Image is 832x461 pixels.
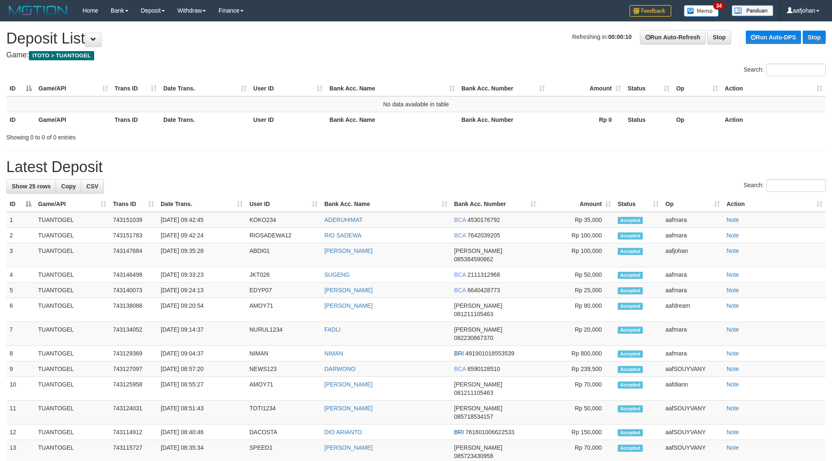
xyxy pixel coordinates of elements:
span: Accepted [618,327,643,334]
td: 11 [6,401,35,425]
a: [PERSON_NAME] [324,405,372,412]
h1: Deposit List [6,30,826,47]
td: aafjohan [662,243,723,267]
td: 743138088 [110,298,157,322]
td: 10 [6,377,35,401]
td: 743146498 [110,267,157,283]
a: Note [727,405,739,412]
th: Bank Acc. Name [326,112,458,127]
span: Accepted [618,366,643,373]
td: Rp 25,000 [539,283,614,298]
td: 3 [6,243,35,267]
td: TUANTOGEL [35,322,110,346]
a: Note [727,381,739,388]
th: Status [624,112,673,127]
td: aafmara [662,322,723,346]
td: [DATE] 09:33:23 [157,267,246,283]
span: Accepted [618,303,643,310]
span: Accepted [618,350,643,358]
th: Trans ID [111,112,160,127]
td: 9 [6,361,35,377]
td: Rp 50,000 [539,401,614,425]
span: Accepted [618,405,643,412]
span: Copy 2111312968 to clipboard [467,271,500,278]
img: Button%20Memo.svg [684,5,719,17]
a: Note [727,232,739,239]
a: [PERSON_NAME] [324,302,372,309]
td: aafSOUYVANY [662,361,723,377]
th: Game/API [35,112,111,127]
span: Refreshing in: [572,33,632,40]
a: FADLI [324,326,341,333]
span: Copy 761601006622533 to clipboard [465,429,514,435]
td: aafmara [662,267,723,283]
a: DARWONO [324,366,355,372]
th: ID: activate to sort column descending [6,196,35,212]
td: TUANTOGEL [35,243,110,267]
td: [DATE] 08:51:43 [157,401,246,425]
a: Copy [56,179,81,193]
a: Note [727,302,739,309]
span: Copy 081211105463 to clipboard [454,311,493,317]
td: Rp 100,000 [539,243,614,267]
span: Copy 6640428773 to clipboard [467,287,500,294]
span: BRI [454,350,464,357]
span: BCA [454,216,466,223]
span: BCA [454,287,466,294]
td: [DATE] 09:24:13 [157,283,246,298]
td: NEWS123 [246,361,321,377]
td: Rp 35,000 [539,212,614,228]
th: Date Trans.: activate to sort column ascending [160,81,250,96]
td: 1 [6,212,35,228]
img: panduan.png [732,5,773,16]
span: BCA [454,271,466,278]
td: NURUL1234 [246,322,321,346]
td: Rp 100,000 [539,228,614,243]
span: Copy 7642039205 to clipboard [467,232,500,239]
th: Bank Acc. Name: activate to sort column ascending [321,196,451,212]
td: 2 [6,228,35,243]
span: [PERSON_NAME] [454,326,502,333]
td: [DATE] 09:35:28 [157,243,246,267]
th: Amount: activate to sort column ascending [539,196,614,212]
td: Rp 239,500 [539,361,614,377]
span: Copy 6590128510 to clipboard [467,366,500,372]
img: MOTION_logo.png [6,4,70,17]
td: AMOY71 [246,298,321,322]
th: Op [673,112,722,127]
a: Note [727,287,739,294]
th: User ID: activate to sort column ascending [250,81,326,96]
th: Trans ID: activate to sort column ascending [111,81,160,96]
span: ITOTO > TUANTOGEL [29,51,94,60]
td: aafSOUYVANY [662,425,723,440]
td: 5 [6,283,35,298]
a: Note [727,326,739,333]
td: aafdream [662,298,723,322]
td: 743127097 [110,361,157,377]
span: Copy 081211105463 to clipboard [454,389,493,396]
span: CSV [86,183,98,190]
a: Run Auto-DPS [746,31,801,44]
a: Note [727,247,739,254]
td: Rp 150,000 [539,425,614,440]
th: Action [722,112,826,127]
span: Accepted [618,287,643,294]
a: [PERSON_NAME] [324,444,372,451]
th: Date Trans. [160,112,250,127]
h4: Game: [6,51,826,59]
a: Note [727,444,739,451]
a: Show 25 rows [6,179,56,193]
td: 743147684 [110,243,157,267]
td: aafSOUYVANY [662,401,723,425]
td: Rp 80,000 [539,298,614,322]
td: [DATE] 09:42:45 [157,212,246,228]
td: TUANTOGEL [35,377,110,401]
span: [PERSON_NAME] [454,381,502,388]
th: Bank Acc. Number: activate to sort column ascending [451,196,539,212]
td: Rp 50,000 [539,267,614,283]
strong: 00:00:10 [608,33,632,40]
h1: Latest Deposit [6,159,826,175]
span: Copy [61,183,76,190]
span: Copy 085384590862 to clipboard [454,256,493,263]
a: DIO ARIANTO [324,429,362,435]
